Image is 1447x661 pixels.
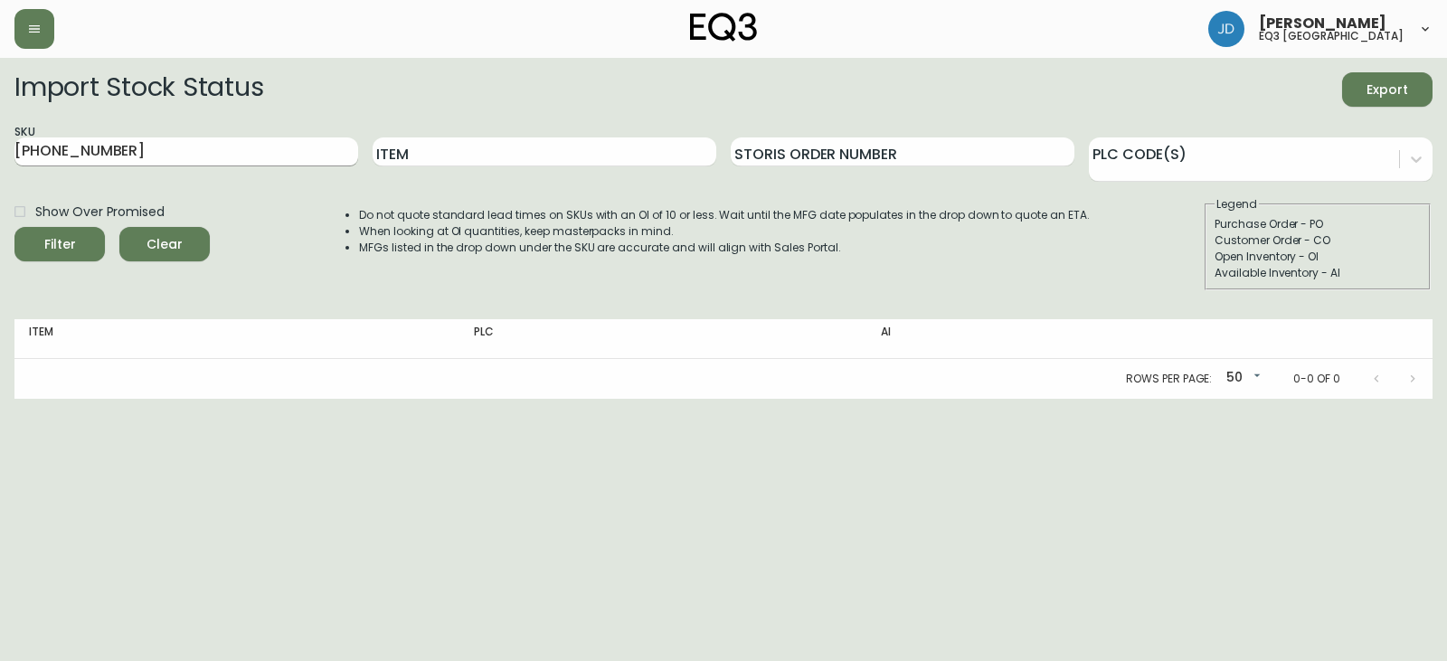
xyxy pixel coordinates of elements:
[359,223,1090,240] li: When looking at OI quantities, keep masterpacks in mind.
[14,227,105,261] button: Filter
[119,227,210,261] button: Clear
[1208,11,1244,47] img: 7c567ac048721f22e158fd313f7f0981
[1215,249,1421,265] div: Open Inventory - OI
[1259,16,1386,31] span: [PERSON_NAME]
[1342,72,1433,107] button: Export
[359,240,1090,256] li: MFGs listed in the drop down under the SKU are accurate and will align with Sales Portal.
[866,319,1191,359] th: AI
[1126,371,1212,387] p: Rows per page:
[1215,232,1421,249] div: Customer Order - CO
[1215,216,1421,232] div: Purchase Order - PO
[1293,371,1340,387] p: 0-0 of 0
[14,319,459,359] th: Item
[690,13,757,42] img: logo
[1215,265,1421,281] div: Available Inventory - AI
[14,72,263,107] h2: Import Stock Status
[359,207,1090,223] li: Do not quote standard lead times on SKUs with an OI of 10 or less. Wait until the MFG date popula...
[35,203,165,222] span: Show Over Promised
[44,233,76,256] div: Filter
[459,319,866,359] th: PLC
[1219,364,1264,393] div: 50
[1357,79,1418,101] span: Export
[1215,196,1259,212] legend: Legend
[134,233,195,256] span: Clear
[1259,31,1404,42] h5: eq3 [GEOGRAPHIC_DATA]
